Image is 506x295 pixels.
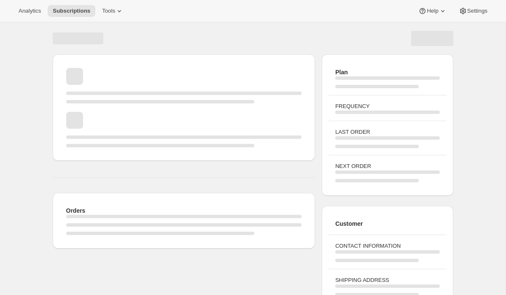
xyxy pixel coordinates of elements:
[48,5,95,17] button: Subscriptions
[19,8,41,14] span: Analytics
[335,102,439,111] h3: FREQUENCY
[13,5,46,17] button: Analytics
[335,276,439,284] h3: SHIPPING ADDRESS
[97,5,129,17] button: Tools
[335,162,439,171] h3: NEXT ORDER
[413,5,452,17] button: Help
[427,8,438,14] span: Help
[335,219,439,228] h2: Customer
[335,128,439,136] h3: LAST ORDER
[467,8,487,14] span: Settings
[335,242,439,250] h3: CONTACT INFORMATION
[454,5,493,17] button: Settings
[53,8,90,14] span: Subscriptions
[335,68,439,76] h2: Plan
[66,206,302,215] h2: Orders
[102,8,115,14] span: Tools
